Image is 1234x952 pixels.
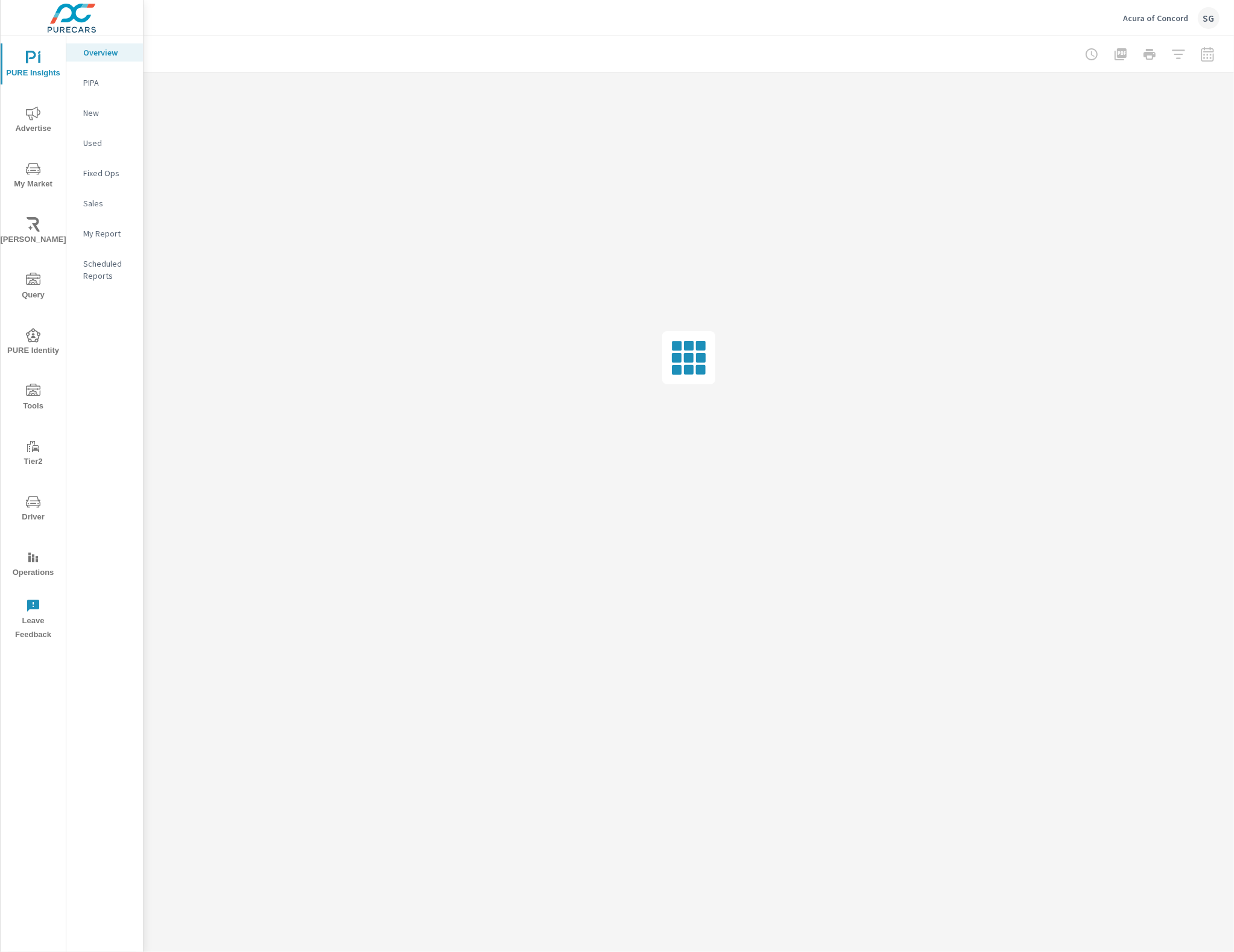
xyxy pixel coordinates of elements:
span: Leave Feedback [4,598,62,642]
div: SG [1198,7,1220,29]
div: Overview [66,43,143,62]
div: Fixed Ops [66,164,143,182]
p: Scheduled Reports [83,258,133,282]
div: My Report [66,224,143,243]
span: PURE Identity [4,328,62,358]
p: Overview [83,46,133,59]
span: Advertise [4,106,62,136]
div: Scheduled Reports [66,255,143,285]
div: Used [66,134,143,152]
p: Fixed Ops [83,167,133,179]
p: My Report [83,227,133,240]
div: Sales [66,194,143,212]
span: Tools [4,384,62,413]
span: Operations [4,550,62,580]
p: Used [83,137,133,149]
div: PIPA [66,74,143,92]
span: PURE Insights [4,51,62,80]
span: My Market [4,162,62,191]
p: Sales [83,197,133,209]
span: Tier2 [4,439,62,469]
p: Acura of Concord [1123,13,1188,24]
span: Query [4,273,62,302]
span: [PERSON_NAME] [4,217,62,247]
div: New [66,104,143,122]
p: New [83,107,133,119]
div: nav menu [1,36,66,647]
span: Driver [4,495,62,524]
p: PIPA [83,77,133,89]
